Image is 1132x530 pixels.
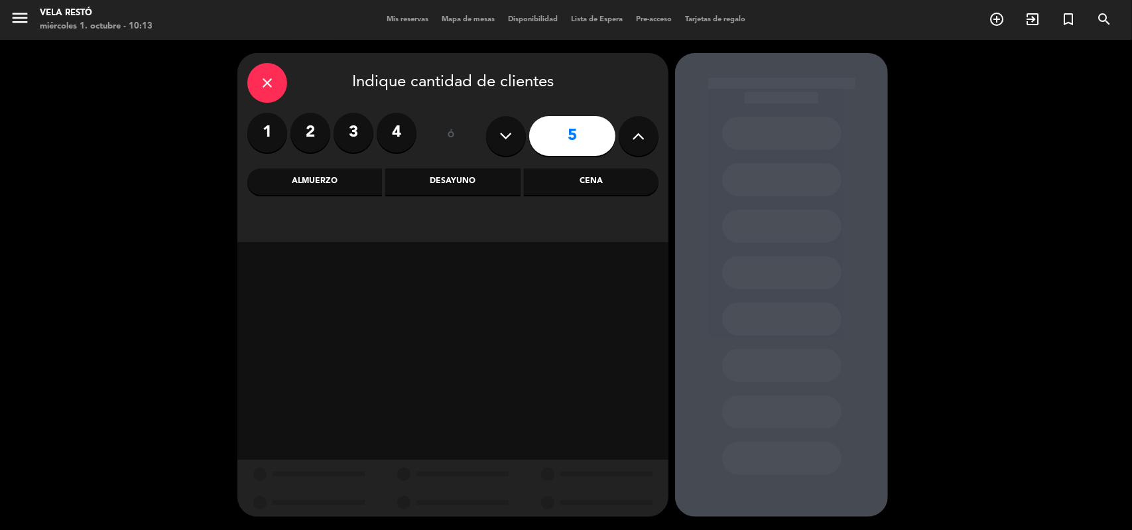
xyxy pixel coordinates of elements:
span: Mis reservas [380,16,435,23]
i: add_circle_outline [989,11,1005,27]
label: 3 [334,113,373,153]
span: Pre-acceso [629,16,678,23]
i: turned_in_not [1060,11,1076,27]
div: ó [430,113,473,159]
i: close [259,75,275,91]
i: menu [10,8,30,28]
span: Lista de Espera [564,16,629,23]
label: 4 [377,113,416,153]
div: Vela Restó [40,7,153,20]
label: 2 [290,113,330,153]
div: Indique cantidad de clientes [247,63,659,103]
div: miércoles 1. octubre - 10:13 [40,20,153,33]
i: search [1096,11,1112,27]
div: Almuerzo [247,168,382,195]
span: Disponibilidad [501,16,564,23]
div: Desayuno [385,168,520,195]
div: Cena [524,168,659,195]
span: Mapa de mesas [435,16,501,23]
i: exit_to_app [1025,11,1040,27]
label: 1 [247,113,287,153]
button: menu [10,8,30,33]
span: Tarjetas de regalo [678,16,752,23]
